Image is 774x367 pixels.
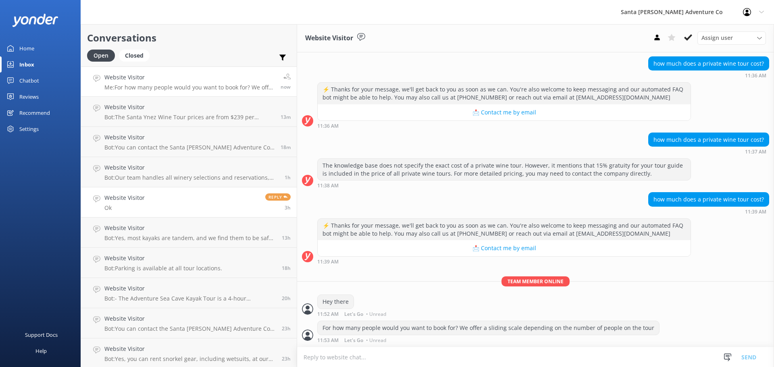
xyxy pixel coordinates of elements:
div: Sep 16 2025 11:53am (UTC -07:00) America/Tijuana [317,337,660,343]
div: The knowledge base does not specify the exact cost of a private wine tour. However, it mentions t... [318,159,691,180]
button: 📩 Contact me by email [318,104,691,120]
div: Sep 16 2025 11:36am (UTC -07:00) America/Tijuana [648,73,769,78]
div: Settings [19,121,39,137]
h2: Conversations [87,30,291,46]
span: • Unread [366,338,386,343]
div: ⚡ Thanks for your message, we'll get back to you as soon as we can. You're also welcome to keep m... [318,83,691,104]
div: Sep 16 2025 11:39am (UTC -07:00) America/Tijuana [648,209,769,214]
h4: Website Visitor [104,103,275,112]
p: Bot: Yes, you can rent snorkel gear, including wetsuits, at our island storefront on [GEOGRAPHIC_... [104,355,276,363]
h4: Website Visitor [104,133,275,142]
span: Sep 16 2025 11:35am (UTC -07:00) America/Tijuana [281,144,291,151]
div: Recommend [19,105,50,121]
div: how much does a private wine tour cost? [649,133,769,147]
a: Open [87,51,119,60]
div: Assign User [697,31,766,44]
p: Bot: Yes, most kayaks are tandem, and we find them to be safer and more enjoyable than single kay... [104,234,276,242]
span: Sep 16 2025 09:54am (UTC -07:00) America/Tijuana [285,174,291,181]
span: Team member online [501,276,570,286]
div: Help [35,343,47,359]
p: Bot: - The Adventure Sea Cave Kayak Tour is a 4-hour immersive experience, including preparation,... [104,295,276,302]
a: Website VisitorBot:The Santa Ynez Wine Tour prices are from $239 per person on Fridays and Saturd... [81,97,297,127]
p: Bot: You can contact the Santa [PERSON_NAME] Adventure Co. team at [PHONE_NUMBER], or by emailing... [104,144,275,151]
a: Website VisitorBot:You can contact the Santa [PERSON_NAME] Adventure Co. team at [PHONE_NUMBER], ... [81,127,297,157]
p: Bot: Parking is available at all tour locations. [104,265,222,272]
p: Bot: You can contact the Santa [PERSON_NAME] Adventure Co. team at [PHONE_NUMBER], or by emailing... [104,325,276,332]
a: Closed [119,51,154,60]
a: Website VisitorMe:For how many people would you want to book for? We offer a sliding scale depend... [81,66,297,97]
h4: Website Visitor [104,314,276,323]
div: how much does a private wine tour cost? [649,193,769,206]
span: Let's Go [344,338,363,343]
div: Sep 16 2025 11:39am (UTC -07:00) America/Tijuana [317,259,691,264]
strong: 11:38 AM [317,183,339,188]
strong: 11:36 AM [317,124,339,129]
div: Sep 16 2025 11:38am (UTC -07:00) America/Tijuana [317,182,691,188]
div: Open [87,50,115,62]
a: Website VisitorBot:Our team handles all winery selections and reservations, partnering with over ... [81,157,297,187]
h4: Website Visitor [104,344,276,353]
div: Inbox [19,56,34,73]
span: Sep 16 2025 08:35am (UTC -07:00) America/Tijuana [285,204,291,211]
strong: 11:53 AM [317,338,339,343]
p: Bot: The Santa Ynez Wine Tour prices are from $239 per person on Fridays and Saturdays. From [DAT... [104,114,275,121]
a: Website VisitorOkReply3h [81,187,297,218]
strong: 11:39 AM [745,209,766,214]
h4: Website Visitor [104,224,276,232]
h4: Website Visitor [104,254,222,263]
p: Bot: Our team handles all winery selections and reservations, partnering with over a dozen premie... [104,174,279,181]
span: Sep 16 2025 11:39am (UTC -07:00) America/Tijuana [281,114,291,120]
div: Reviews [19,89,39,105]
div: Chatbot [19,73,39,89]
button: 📩 Contact me by email [318,240,691,256]
div: Sep 16 2025 11:52am (UTC -07:00) America/Tijuana [317,311,388,317]
h4: Website Visitor [104,284,276,293]
img: yonder-white-logo.png [12,14,58,27]
h4: Website Visitor [104,163,279,172]
a: Website VisitorBot:You can contact the Santa [PERSON_NAME] Adventure Co. team at [PHONE_NUMBER], ... [81,308,297,338]
div: Sep 16 2025 11:36am (UTC -07:00) America/Tijuana [317,123,691,129]
div: ⚡ Thanks for your message, we'll get back to you as soon as we can. You're also welcome to keep m... [318,219,691,240]
span: Sep 15 2025 12:03pm (UTC -07:00) America/Tijuana [282,355,291,362]
p: Me: For how many people would you want to book for? We offer a sliding scale depending on the num... [104,84,275,91]
strong: 11:37 AM [745,149,766,154]
span: Sep 15 2025 05:27pm (UTC -07:00) America/Tijuana [282,265,291,272]
strong: 11:36 AM [745,73,766,78]
h4: Website Visitor [104,73,275,82]
h3: Website Visitor [305,33,353,44]
span: Sep 15 2025 10:46pm (UTC -07:00) America/Tijuana [282,234,291,241]
div: Closed [119,50,150,62]
strong: 11:39 AM [317,259,339,264]
div: Sep 16 2025 11:37am (UTC -07:00) America/Tijuana [648,149,769,154]
p: Ok [104,204,145,211]
span: Sep 15 2025 12:20pm (UTC -07:00) America/Tijuana [282,325,291,332]
span: Sep 15 2025 03:00pm (UTC -07:00) America/Tijuana [282,295,291,302]
a: Website VisitorBot:Parking is available at all tour locations.18h [81,248,297,278]
div: how much does a private wine tour cost? [649,57,769,70]
div: Support Docs [25,327,58,343]
a: Website VisitorBot:Yes, most kayaks are tandem, and we find them to be safer and more enjoyable t... [81,218,297,248]
span: Assign user [701,33,733,42]
span: • Unread [366,312,386,317]
h4: Website Visitor [104,193,145,202]
span: Reply [265,193,291,201]
div: For how many people would you want to book for? We offer a sliding scale depending on the number ... [318,321,659,335]
span: Let's Go [344,312,363,317]
div: Home [19,40,34,56]
a: Website VisitorBot:- The Adventure Sea Cave Kayak Tour is a 4-hour immersive experience, includin... [81,278,297,308]
span: Sep 16 2025 11:53am (UTC -07:00) America/Tijuana [281,83,291,90]
strong: 11:52 AM [317,312,339,317]
div: Hey there [318,295,354,309]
